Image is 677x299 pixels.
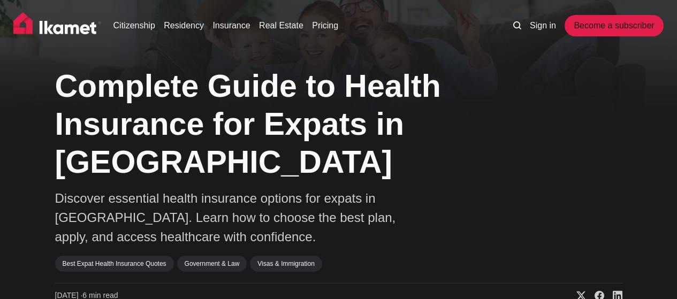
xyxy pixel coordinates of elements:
h1: Complete Guide to Health Insurance for Expats in [GEOGRAPHIC_DATA] [55,67,483,181]
a: Insurance [212,19,250,32]
p: Discover essential health insurance options for expats in [GEOGRAPHIC_DATA]. Learn how to choose ... [55,189,430,247]
a: Government & Law [177,256,247,272]
a: Best Expat Health Insurance Quotes [55,256,174,272]
a: Real Estate [259,19,303,32]
a: Citizenship [113,19,155,32]
a: Visas & Immigration [250,256,322,272]
a: Residency [164,19,204,32]
a: Sign in [530,19,556,32]
a: Pricing [312,19,338,32]
a: Become a subscriber [565,15,663,36]
img: Ikamet home [13,12,101,39]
